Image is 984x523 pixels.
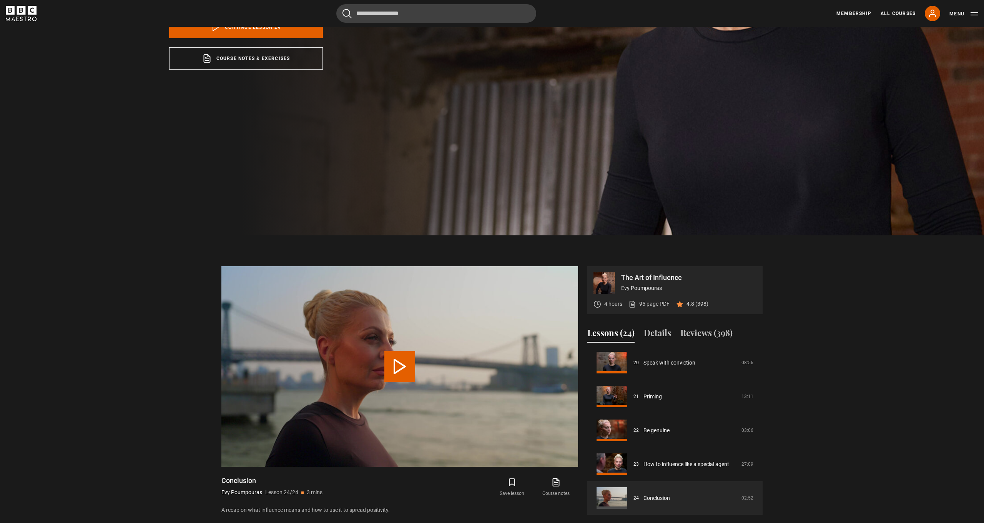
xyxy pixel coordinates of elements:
[836,10,871,17] a: Membership
[265,488,298,496] p: Lesson 24/24
[604,300,622,308] p: 4 hours
[621,284,756,292] p: Evy Poumpouras
[221,488,262,496] p: Evy Poumpouras
[644,326,671,343] button: Details
[169,47,323,70] a: Course notes & exercises
[490,476,534,498] button: Save lesson
[6,6,37,21] svg: BBC Maestro
[628,300,670,308] a: 95 page PDF
[680,326,733,343] button: Reviews (398)
[881,10,916,17] a: All Courses
[621,274,756,281] p: The Art of Influence
[686,300,708,308] p: 4.8 (398)
[307,488,322,496] p: 3 mins
[221,506,578,514] p: A recap on what influence means and how to use it to spread positivity.
[643,426,670,435] a: Be genuine
[643,460,729,468] a: How to influence like a special agent
[384,351,415,382] button: Play Lesson Conclusion
[221,266,578,467] video-js: Video Player
[643,393,662,401] a: Priming
[643,359,695,367] a: Speak with conviction
[534,476,578,498] a: Course notes
[336,4,536,23] input: Search
[342,9,352,18] button: Submit the search query
[221,476,322,485] h1: Conclusion
[949,10,978,18] button: Toggle navigation
[169,17,323,38] a: Continue lesson 24
[587,326,635,343] button: Lessons (24)
[643,494,670,502] a: Conclusion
